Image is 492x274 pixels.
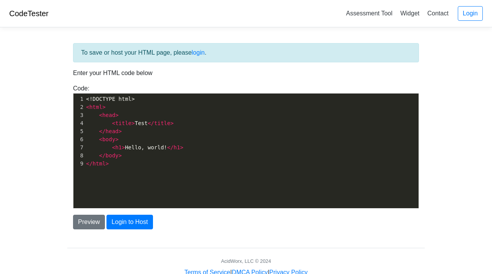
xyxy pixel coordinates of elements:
a: Login [458,6,483,21]
a: Assessment Tool [343,7,396,20]
button: Login to Host [106,215,153,229]
span: </ [86,160,93,167]
div: 9 [73,160,85,168]
span: > [115,136,118,142]
span: < [86,104,89,110]
span: head [106,128,119,134]
span: > [118,152,121,159]
span: < [99,136,102,142]
a: login [192,49,205,56]
div: 6 [73,135,85,144]
a: Contact [424,7,452,20]
span: </ [99,152,106,159]
p: Enter your HTML code below [73,68,419,78]
div: AcidWorx, LLC © 2024 [221,257,271,265]
span: > [170,120,173,126]
a: Widget [397,7,422,20]
span: html [93,160,106,167]
span: </ [167,144,174,150]
span: </ [99,128,106,134]
span: Test [86,120,174,126]
div: 4 [73,119,85,127]
button: Preview [73,215,105,229]
span: body [102,136,115,142]
span: > [122,144,125,150]
span: </ [148,120,154,126]
div: 3 [73,111,85,119]
span: > [180,144,183,150]
div: 5 [73,127,85,135]
div: 2 [73,103,85,111]
span: h1 [174,144,180,150]
span: title [115,120,131,126]
div: 8 [73,152,85,160]
span: > [115,112,118,118]
span: < [112,120,115,126]
div: To save or host your HTML page, please . [73,43,419,62]
span: Hello, world! [86,144,183,150]
span: h1 [115,144,122,150]
span: body [106,152,119,159]
div: 1 [73,95,85,103]
span: < [99,112,102,118]
a: CodeTester [9,9,48,18]
span: > [118,128,121,134]
div: 7 [73,144,85,152]
span: > [102,104,105,110]
span: > [106,160,109,167]
span: title [154,120,170,126]
span: head [102,112,115,118]
span: html [89,104,102,110]
span: < [112,144,115,150]
span: > [131,120,135,126]
span: <!DOCTYPE html> [86,96,135,102]
div: Code: [67,84,425,209]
